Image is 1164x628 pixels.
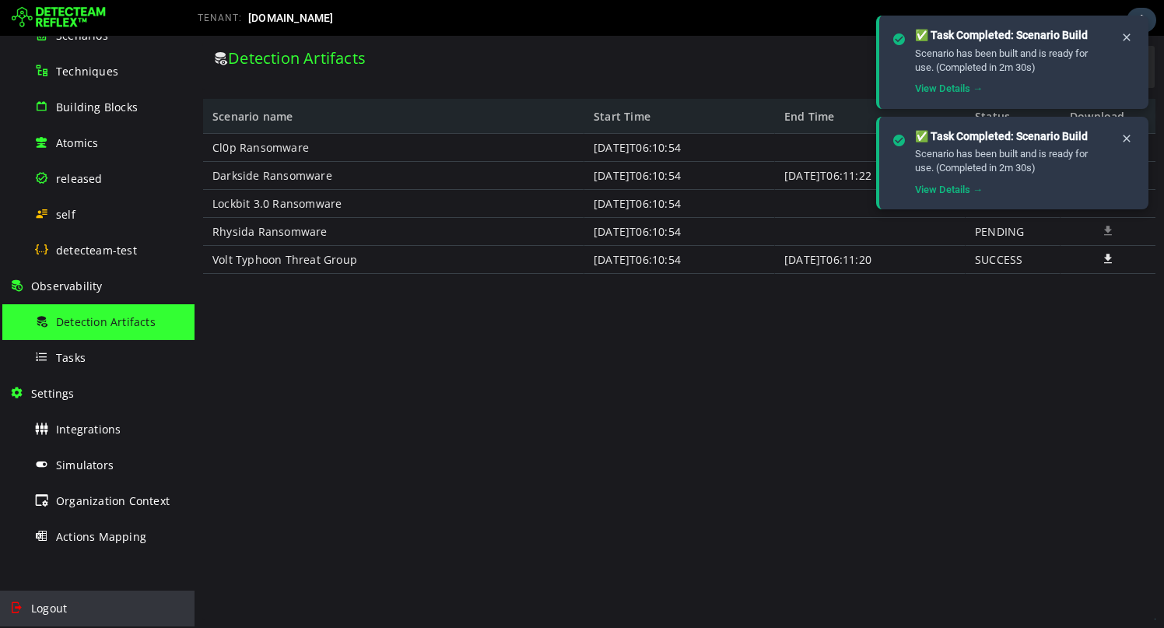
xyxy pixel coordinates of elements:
[915,147,1108,175] div: Scenario has been built and is ready for use. (Completed in 2m 30s)
[915,47,1108,75] div: Scenario has been built and is ready for use. (Completed in 2m 30s)
[56,493,170,508] span: Organization Context
[771,154,866,182] div: PENDING
[866,63,961,98] div: Download
[390,98,580,126] div: [DATE]T06:10:54
[56,64,118,79] span: Techniques
[580,210,771,238] div: [DATE]T06:11:20
[9,182,390,210] div: Rhysida Ransomware
[33,12,171,33] span: Detection Artifacts
[198,12,242,23] span: TENANT:
[9,154,390,182] div: Lockbit 3.0 Ransomware
[1127,8,1156,33] div: Task Notifications
[56,314,156,329] span: Detection Artifacts
[56,422,121,437] span: Integrations
[771,182,866,210] div: PENDING
[248,12,334,24] span: [DOMAIN_NAME]
[580,126,771,154] div: [DATE]T06:11:22
[390,63,580,98] div: Start Time
[390,154,580,182] div: [DATE]T06:10:54
[56,458,114,472] span: Simulators
[771,126,866,154] div: SUCCESS
[9,210,390,238] div: Volt Typhoon Threat Group
[31,279,103,293] span: Observability
[31,601,67,616] span: Logout
[390,126,580,154] div: [DATE]T06:10:54
[915,129,1108,145] div: ✅ Task Completed: Scenario Build
[390,210,580,238] div: [DATE]T06:10:54
[915,82,983,94] a: View Details →
[56,171,103,186] span: released
[771,210,866,238] div: SUCCESS
[56,350,86,365] span: Tasks
[915,28,1108,44] div: ✅ Task Completed: Scenario Build
[56,529,146,544] span: Actions Mapping
[9,98,390,126] div: Cl0p Ransomware
[9,63,390,98] div: Scenario name
[771,98,866,126] div: PENDING
[9,126,390,154] div: Darkside Ransomware
[580,63,771,98] div: End Time
[56,243,137,258] span: detecteam-test
[771,63,866,98] div: Status
[56,207,75,222] span: self
[56,135,98,150] span: Atomics
[915,184,983,195] a: View Details →
[31,386,75,401] span: Settings
[56,100,138,114] span: Building Blocks
[12,5,106,30] img: Detecteam logo
[390,182,580,210] div: [DATE]T06:10:54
